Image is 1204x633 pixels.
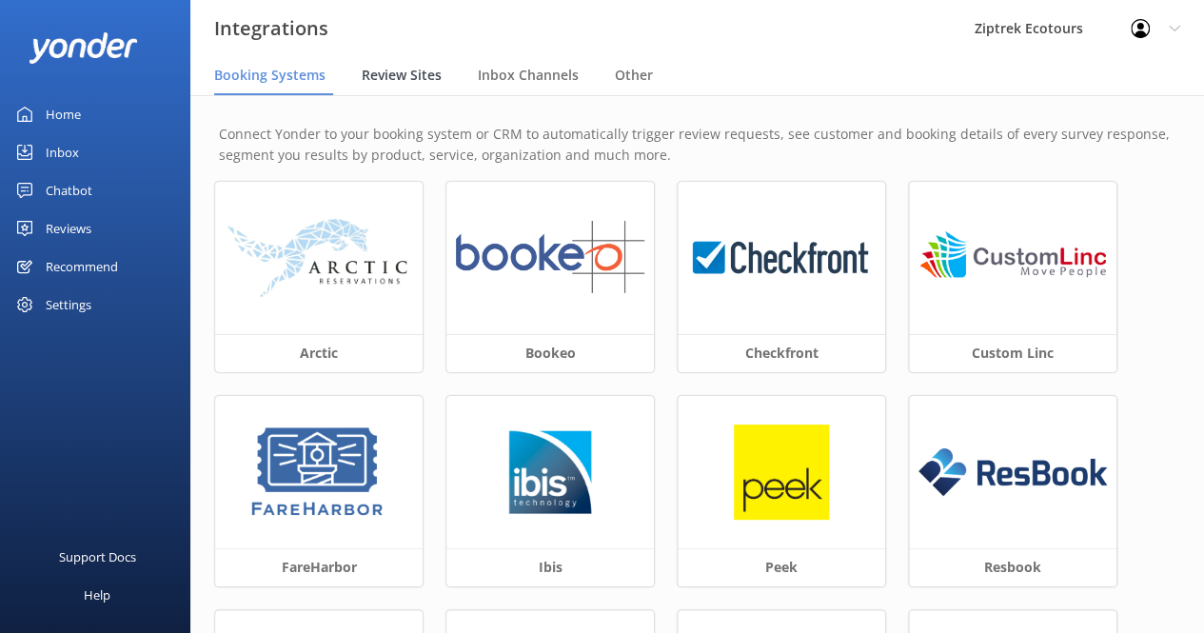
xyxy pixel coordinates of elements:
[615,66,653,85] span: Other
[215,548,423,586] h3: FareHarbor
[446,334,654,372] h3: Bookeo
[456,221,644,294] img: 1624324865..png
[362,66,442,85] span: Review Sites
[918,221,1107,294] img: 1624324618..png
[46,95,81,133] div: Home
[214,13,328,44] h3: Integrations
[215,334,423,372] h3: Arctic
[909,334,1116,372] h3: Custom Linc
[734,425,829,520] img: peek_logo.png
[687,221,876,294] img: 1624323426..png
[678,334,885,372] h3: Checkfront
[247,425,390,520] img: 1629843345..png
[46,171,92,209] div: Chatbot
[219,124,1175,167] p: Connect Yonder to your booking system or CRM to automatically trigger review requests, see custom...
[46,286,91,324] div: Settings
[225,217,413,299] img: arctic_logo.png
[918,448,1107,496] img: resbook_logo.png
[29,32,138,64] img: yonder-white-logo.png
[46,209,91,247] div: Reviews
[478,66,579,85] span: Inbox Channels
[214,66,326,85] span: Booking Systems
[46,133,79,171] div: Inbox
[446,548,654,586] h3: Ibis
[503,425,598,520] img: 1629776749..png
[46,247,118,286] div: Recommend
[84,576,110,614] div: Help
[678,548,885,586] h3: Peek
[909,548,1116,586] h3: Resbook
[59,538,136,576] div: Support Docs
